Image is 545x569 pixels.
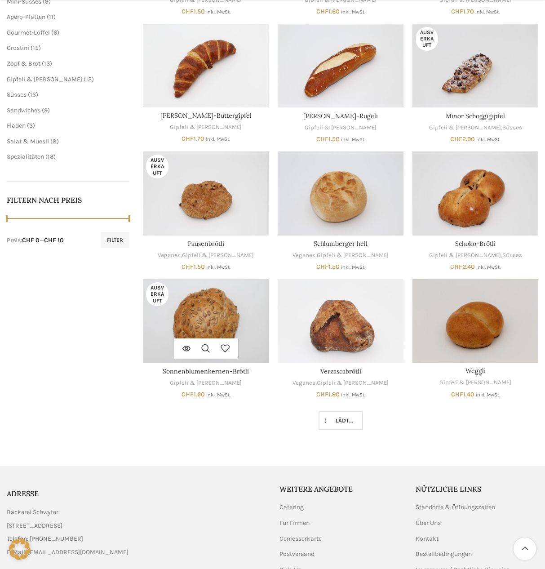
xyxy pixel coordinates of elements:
[160,111,252,120] a: [PERSON_NAME]-Buttergipfel
[7,44,29,52] a: Crostini
[502,124,522,132] a: Süsses
[206,392,230,398] small: inkl. MwSt.
[439,378,511,387] a: Gipfeli & [PERSON_NAME]
[475,9,500,15] small: inkl. MwSt.
[278,379,403,387] div: ,
[341,9,365,15] small: inkl. MwSt.
[446,112,505,120] a: Minor Schoggigipfel
[416,503,496,512] a: Standorte & Öffnungszeiten
[158,251,181,260] a: Veganes
[341,264,365,270] small: inkl. MwSt.
[53,138,57,145] span: 8
[465,367,486,375] a: Weggli
[182,8,194,15] span: CHF
[101,232,129,248] button: Filter
[196,338,216,359] a: Schnellansicht
[317,379,389,387] a: Gipfeli & [PERSON_NAME]
[514,538,536,560] a: Scroll to top button
[279,550,315,559] a: Postversand
[450,135,475,143] bdi: 2.90
[182,263,194,271] span: CHF
[316,391,340,398] bdi: 1.90
[451,8,474,15] bdi: 1.70
[7,236,64,245] div: Preis: —
[44,60,50,67] span: 13
[182,135,204,142] bdi: 1.70
[182,8,205,15] bdi: 1.50
[451,391,463,398] span: CHF
[278,279,403,363] a: Verzascabrötli
[177,338,196,359] a: Lese mehr über „Sonnenblumenkernen-Brötli“
[320,367,361,375] a: Verzascabrötli
[163,367,249,375] a: Sonnenblumenkernen-Brötli
[317,251,389,260] a: Gipfeli & [PERSON_NAME]
[7,60,40,67] a: Zopf & Brot
[33,44,39,52] span: 15
[278,151,403,236] a: Schlumberger hell
[305,124,377,132] a: Gipfeli & [PERSON_NAME]
[279,534,323,543] a: Geniesserkarte
[316,391,328,398] span: CHF
[188,240,224,248] a: Pausenbrötli
[429,251,501,260] a: Gipfeli & [PERSON_NAME]
[7,76,82,83] a: Gipfeli & [PERSON_NAME]
[279,484,402,494] h5: Weitere Angebote
[7,107,40,114] a: Sandwiches
[206,264,230,270] small: inkl. MwSt.
[7,195,129,205] h5: Filtern nach Preis
[316,8,340,15] bdi: 1.60
[30,91,36,98] span: 16
[7,489,39,498] span: ADRESSE
[316,135,328,143] span: CHF
[412,251,538,260] div: ,
[416,550,473,559] a: Bestellbedingungen
[7,13,45,21] a: Apéro-Platten
[476,392,500,398] small: inkl. MwSt.
[412,279,538,363] a: Weggli
[316,8,328,15] span: CHF
[7,29,50,36] a: Gourmet-Löffel
[416,534,439,543] a: Kontakt
[170,123,242,132] a: Gipfeli & [PERSON_NAME]
[7,534,266,544] a: List item link
[49,13,53,21] span: 11
[7,138,49,145] a: Salat & Müesli
[206,9,230,15] small: inkl. MwSt.
[416,519,442,528] a: Über Uns
[316,135,340,143] bdi: 1.50
[86,76,92,83] span: 13
[278,251,403,260] div: ,
[206,136,230,142] small: inkl. MwSt.
[53,29,57,36] span: 6
[292,379,315,387] a: Veganes
[278,24,403,108] a: Laugen-Rugeli
[476,264,501,270] small: inkl. MwSt.
[7,547,266,557] a: List item link
[7,153,44,160] a: Spezialitäten
[279,503,305,512] a: Catering
[279,519,310,528] a: Für Firmen
[303,112,378,120] a: [PERSON_NAME]-Rugeli
[7,507,58,517] span: Bäckerei Schwyter
[476,137,501,142] small: inkl. MwSt.
[143,151,269,236] a: Pausenbrötli
[44,236,64,244] span: CHF 10
[182,251,254,260] a: Gipfeli & [PERSON_NAME]
[182,391,194,398] span: CHF
[182,135,194,142] span: CHF
[455,240,496,248] a: Schoko-Brötli
[146,155,168,178] span: Ausverkauft
[143,251,269,260] div: ,
[7,122,26,129] span: Fladen
[182,391,205,398] bdi: 1.60
[450,263,462,271] span: CHF
[146,282,168,306] span: Ausverkauft
[143,279,269,363] a: Sonnenblumenkernen-Brötli
[416,27,438,51] span: Ausverkauft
